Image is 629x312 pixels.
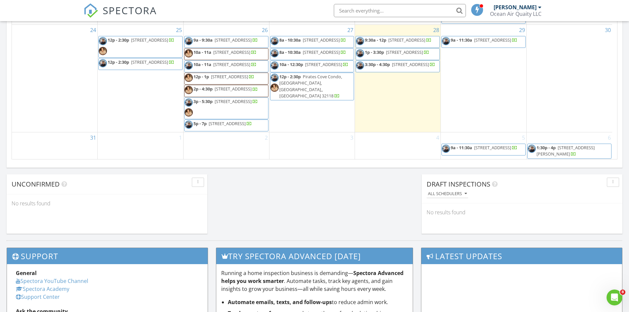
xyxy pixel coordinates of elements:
[270,61,279,70] img: ocean.jpg
[527,144,612,158] a: 1:30p - 4p [STREET_ADDRESS][PERSON_NAME]
[279,37,301,43] span: 8a - 10:30a
[228,298,332,306] strong: Automate emails, texts, and follow-ups
[537,145,595,157] span: [STREET_ADDRESS][PERSON_NAME]
[215,98,252,104] span: [STREET_ADDRESS]
[193,74,254,80] a: 12p - 1p [STREET_ADDRESS]
[209,121,246,126] span: [STREET_ADDRESS]
[441,36,526,48] a: 9a - 11:30a [STREET_ADDRESS]
[108,37,174,43] a: 12p - 2:30p [STREET_ADDRESS]
[216,248,413,264] h3: Try spectora advanced [DATE]
[185,49,193,57] img: img_1393.jpeg
[392,61,429,67] span: [STREET_ADDRESS]
[185,98,193,107] img: ocean.jpg
[185,86,193,94] img: img_1393.jpeg
[334,4,466,17] input: Search everything...
[193,49,211,55] span: 10a - 11a
[185,37,193,45] img: ocean.jpg
[12,180,60,189] span: Unconfirmed
[270,37,279,45] img: ocean.jpg
[365,49,429,55] a: 1p - 3:30p [STREET_ADDRESS]
[269,24,355,132] td: Go to August 27, 2025
[193,37,258,43] a: 9a - 9:30a [STREET_ADDRESS]
[365,61,390,67] span: 3:30p - 4:30p
[193,37,213,43] span: 9a - 9:30a
[184,73,268,85] a: 12p - 1p [STREET_ADDRESS]
[356,37,364,45] img: ocean.jpg
[270,73,354,100] a: 12p - 2:30p Pirates Cove Condo, [GEOGRAPHIC_DATA], [GEOGRAPHIC_DATA],, [GEOGRAPHIC_DATA] 32118
[356,48,440,60] a: 1p - 3:30p [STREET_ADDRESS]
[451,145,472,151] span: 9a - 11:30a
[108,59,174,65] a: 12p - 2:30p [STREET_ADDRESS]
[607,132,612,143] a: Go to September 6, 2025
[451,37,517,43] a: 9a - 11:30a [STREET_ADDRESS]
[228,298,408,306] li: to reduce admin work.
[103,3,157,17] span: SPECTORA
[184,36,268,48] a: 9a - 9:30a [STREET_ADDRESS]
[193,74,209,80] span: 12p - 1p
[428,191,467,196] div: All schedulers
[279,74,301,80] span: 12p - 2:30p
[84,3,98,18] img: The Best Home Inspection Software - Spectora
[356,61,364,70] img: ocean.jpg
[193,49,257,55] a: 10a - 11a [STREET_ADDRESS]
[193,121,207,126] span: 5p - 7p
[346,25,355,35] a: Go to August 27, 2025
[185,74,193,82] img: img_1393.jpeg
[193,98,213,104] span: 3p - 5:30p
[16,285,69,293] a: Spectora Academy
[303,49,340,55] span: [STREET_ADDRESS]
[16,293,60,300] a: Support Center
[108,59,129,65] span: 12p - 2:30p
[432,25,440,35] a: Go to August 28, 2025
[215,86,252,92] span: [STREET_ADDRESS]
[356,49,364,57] img: ocean.jpg
[269,132,355,159] td: Go to September 3, 2025
[441,132,527,159] td: Go to September 5, 2025
[193,61,257,67] a: 10a - 11a [STREET_ADDRESS]
[193,86,258,92] a: 2p - 4:30p [STREET_ADDRESS]
[131,37,168,43] span: [STREET_ADDRESS]
[349,132,355,143] a: Go to September 3, 2025
[98,24,184,132] td: Go to August 25, 2025
[356,36,440,48] a: 9:30a - 12p [STREET_ADDRESS]
[365,37,386,43] span: 9:30a - 12p
[279,37,346,43] a: 8a - 10:30a [STREET_ADDRESS]
[270,60,354,72] a: 10a - 12:30p [STREET_ADDRESS]
[607,290,622,305] iframe: Intercom live chat
[474,145,511,151] span: [STREET_ADDRESS]
[305,61,342,67] span: [STREET_ADDRESS]
[183,132,269,159] td: Go to September 2, 2025
[99,47,107,55] img: img_1393.jpeg
[270,48,354,60] a: 8a - 10:30a [STREET_ADDRESS]
[526,24,612,132] td: Go to August 30, 2025
[84,9,157,23] a: SPECTORA
[421,248,622,264] h3: Latest Updates
[99,37,107,45] img: ocean.jpg
[184,60,268,72] a: 10a - 11a [STREET_ADDRESS]
[98,36,183,58] a: 12p - 2:30p [STREET_ADDRESS]
[388,37,425,43] span: [STREET_ADDRESS]
[184,97,268,119] a: 3p - 5:30p [STREET_ADDRESS]
[279,61,348,67] a: 10a - 12:30p [STREET_ADDRESS]
[99,59,107,67] img: ocean.jpg
[193,86,213,92] span: 2p - 4:30p
[108,37,129,43] span: 12p - 2:30p
[98,132,184,159] td: Go to September 1, 2025
[215,37,252,43] span: [STREET_ADDRESS]
[175,25,183,35] a: Go to August 25, 2025
[221,269,408,293] p: Running a home inspection business is demanding— . Automate tasks, track key agents, and gain ins...
[184,120,268,131] a: 5p - 7p [STREET_ADDRESS]
[193,121,252,126] a: 5p - 7p [STREET_ADDRESS]
[261,25,269,35] a: Go to August 26, 2025
[441,24,527,132] td: Go to August 29, 2025
[386,49,423,55] span: [STREET_ADDRESS]
[131,59,168,65] span: [STREET_ADDRESS]
[185,121,193,129] img: ocean.jpg
[537,145,556,151] span: 1:30p - 4p
[620,290,625,295] span: 8
[89,132,97,143] a: Go to August 31, 2025
[7,248,208,264] h3: Support
[442,145,450,153] img: ocean.jpg
[355,24,441,132] td: Go to August 28, 2025
[521,132,526,143] a: Go to September 5, 2025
